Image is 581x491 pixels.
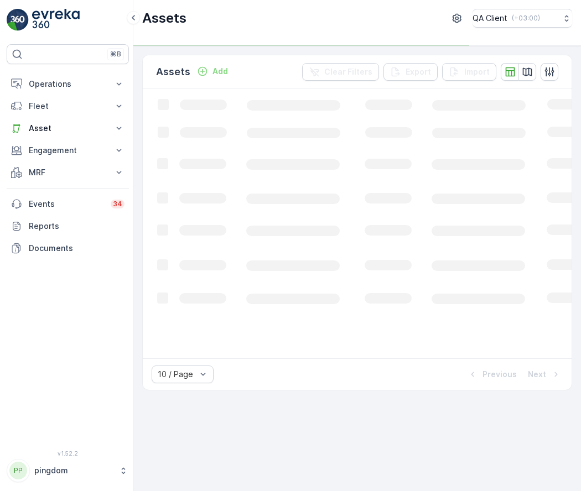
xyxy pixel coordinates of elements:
button: Engagement [7,139,129,161]
button: Export [383,63,438,81]
p: Export [406,66,431,77]
button: Fleet [7,95,129,117]
button: Import [442,63,496,81]
p: pingdom [34,465,113,476]
p: Fleet [29,101,107,112]
button: Next [527,368,563,381]
a: Documents [7,237,129,259]
p: Events [29,199,104,210]
p: Asset [29,123,107,134]
p: Assets [142,9,186,27]
button: MRF [7,161,129,184]
p: Add [212,66,228,77]
button: Operations [7,73,129,95]
p: Assets [156,64,190,80]
button: PPpingdom [7,459,129,482]
a: Reports [7,215,129,237]
button: Clear Filters [302,63,379,81]
img: logo [7,9,29,31]
button: QA Client(+03:00) [473,9,572,28]
button: Add [193,65,232,78]
p: Engagement [29,145,107,156]
p: QA Client [473,13,507,24]
div: PP [9,462,27,479]
p: Operations [29,79,107,90]
a: Events34 [7,193,129,215]
button: Asset [7,117,129,139]
p: 34 [113,200,122,208]
span: v 1.52.2 [7,450,129,457]
button: Previous [466,368,518,381]
p: Import [464,66,490,77]
p: ⌘B [110,50,121,59]
p: MRF [29,167,107,178]
p: Previous [483,369,517,380]
p: Reports [29,221,124,232]
p: Next [528,369,546,380]
p: ( +03:00 ) [512,14,540,23]
p: Documents [29,243,124,254]
img: logo_light-DOdMpM7g.png [32,9,80,31]
p: Clear Filters [324,66,372,77]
